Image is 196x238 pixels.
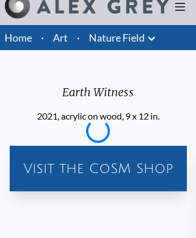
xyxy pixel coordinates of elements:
[72,25,84,50] li: ·
[5,31,32,44] a: Home
[37,109,160,123] div: 2021, acrylic on wood, 9 x 12 in.
[53,30,68,46] a: Art
[89,30,145,46] a: Nature Field
[14,150,182,187] a: Visit the CoSM Shop
[37,84,160,109] div: Earth Witness
[36,25,48,50] li: ·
